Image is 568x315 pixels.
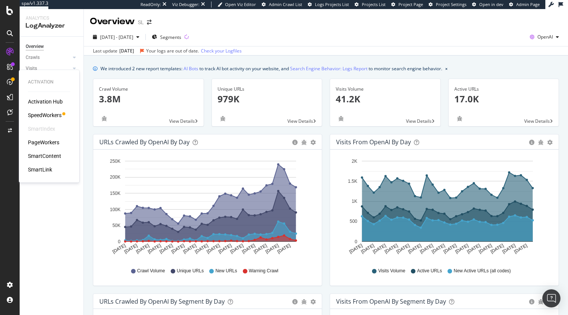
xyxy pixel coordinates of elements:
[395,243,411,255] text: [DATE]
[99,156,313,261] div: A chart.
[406,118,432,124] span: View Details
[110,191,120,196] text: 150K
[26,15,77,22] div: Analytics
[509,2,540,8] a: Admin Page
[527,31,562,43] button: OpenAI
[218,243,233,255] text: [DATE]
[529,140,534,145] div: circle-info
[28,152,61,160] div: SmartContent
[147,20,151,25] div: arrow-right-arrow-left
[218,116,228,121] div: bug
[159,243,174,255] text: [DATE]
[355,2,386,8] a: Projects List
[513,243,528,255] text: [DATE]
[384,243,399,255] text: [DATE]
[431,243,446,255] text: [DATE]
[215,268,237,274] span: New URLs
[336,298,446,305] div: Visits from OpenAI By Segment By Day
[419,243,434,255] text: [DATE]
[147,243,162,255] text: [DATE]
[310,140,316,145] div: gear
[184,65,198,73] a: AI Bots
[524,118,550,124] span: View Details
[489,243,505,255] text: [DATE]
[398,2,423,7] span: Project Page
[146,48,199,54] div: Your logs are out of date.
[135,243,150,255] text: [DATE]
[177,268,204,274] span: Unique URLs
[301,299,307,304] div: bug
[407,243,422,255] text: [DATE]
[123,243,139,255] text: [DATE]
[111,243,127,255] text: [DATE]
[90,31,142,43] button: [DATE] - [DATE]
[194,243,209,255] text: [DATE]
[28,111,62,119] a: SpeedWorkers
[417,268,442,274] span: Active URLs
[429,2,466,8] a: Project Settings
[110,175,120,180] text: 200K
[378,268,405,274] span: Visits Volume
[336,93,435,105] p: 41.2K
[352,159,357,164] text: 2K
[265,243,280,255] text: [DATE]
[249,268,278,274] span: Warning Crawl
[26,65,37,73] div: Visits
[529,299,534,304] div: circle-info
[372,243,387,255] text: [DATE]
[119,48,134,54] div: [DATE]
[110,159,120,164] text: 250K
[28,79,70,85] div: Activation
[28,166,52,173] a: SmartLink
[26,54,40,62] div: Crawls
[336,138,411,146] div: Visits from OpenAI by day
[138,19,144,26] div: SL
[538,140,543,145] div: bug
[182,243,197,255] text: [DATE]
[290,65,367,73] a: Search Engine Behavior: Logs Report
[99,138,190,146] div: URLs Crawled by OpenAI by day
[336,156,550,261] svg: A chart.
[99,116,110,121] div: bug
[310,299,316,304] div: gear
[362,2,386,7] span: Projects List
[172,2,199,8] div: Viz Debugger:
[253,243,268,255] text: [DATE]
[90,15,135,28] div: Overview
[26,43,78,51] a: Overview
[547,140,553,145] div: gear
[542,289,560,307] div: Open Intercom Messenger
[454,268,511,274] span: New Active URLs (all codes)
[436,2,466,7] span: Project Settings
[100,65,442,73] div: We introduced 2 new report templates: to track AI bot activity on your website, and to monitor se...
[454,116,465,121] div: bug
[218,2,256,8] a: Open Viz Editor
[466,243,481,255] text: [DATE]
[262,2,302,8] a: Admin Crawl List
[516,2,540,7] span: Admin Page
[28,139,59,146] a: PageWorkers
[355,239,357,244] text: 0
[201,48,242,54] a: Check your Logfiles
[276,243,292,255] text: [DATE]
[472,2,503,8] a: Open in dev
[241,243,256,255] text: [DATE]
[26,22,77,30] div: LogAnalyzer
[301,140,307,145] div: bug
[28,125,55,133] div: SmartIndex
[537,34,553,40] span: OpenAI
[454,93,553,105] p: 17.0K
[149,31,184,43] button: Segments
[93,65,559,73] div: info banner
[336,116,346,121] div: bug
[454,86,553,93] div: Active URLs
[28,98,63,105] a: Activation Hub
[110,207,120,212] text: 100K
[352,199,357,204] text: 1K
[443,243,458,255] text: [DATE]
[113,223,120,228] text: 50K
[26,43,44,51] div: Overview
